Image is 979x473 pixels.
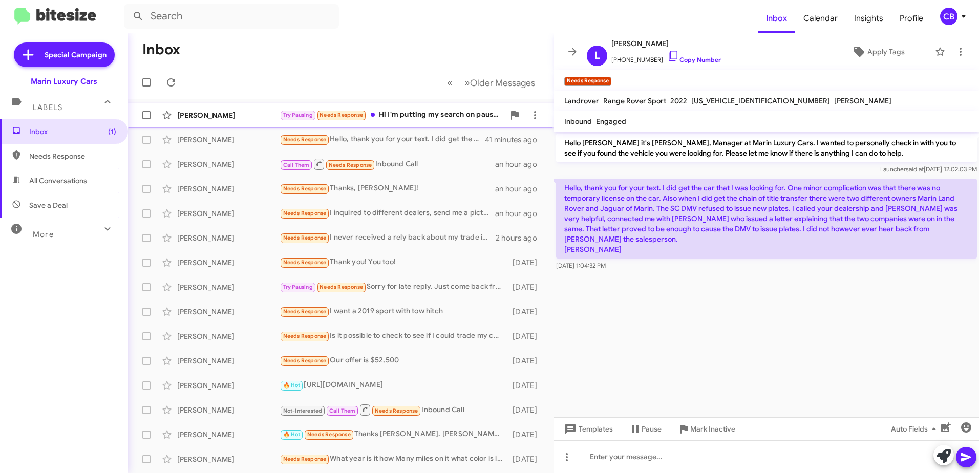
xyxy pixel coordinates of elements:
[508,331,545,341] div: [DATE]
[280,281,508,293] div: Sorry for late reply. Just come back from oversea. I am still considering, will let you know as s...
[464,76,470,89] span: »
[496,233,545,243] div: 2 hours ago
[883,420,948,438] button: Auto Fields
[283,185,327,192] span: Needs Response
[670,420,743,438] button: Mark Inactive
[177,257,280,268] div: [PERSON_NAME]
[283,284,313,290] span: Try Pausing
[280,134,485,145] div: Hello, thank you for your text. I did get the car that I was looking for. One minor complication ...
[556,262,606,269] span: [DATE] 1:04:32 PM
[556,134,977,162] p: Hello [PERSON_NAME] it's [PERSON_NAME], Manager at Marin Luxury Cars. I wanted to personally chec...
[447,76,453,89] span: «
[508,307,545,317] div: [DATE]
[177,429,280,440] div: [PERSON_NAME]
[177,331,280,341] div: [PERSON_NAME]
[29,126,116,137] span: Inbox
[283,456,327,462] span: Needs Response
[642,420,662,438] span: Pause
[320,284,363,290] span: Needs Response
[508,257,545,268] div: [DATE]
[562,420,613,438] span: Templates
[142,41,180,58] h1: Inbox
[880,165,977,173] span: Launcher [DATE] 12:02:03 PM
[283,210,327,217] span: Needs Response
[31,76,97,87] div: Marin Luxury Cars
[177,184,280,194] div: [PERSON_NAME]
[124,4,339,29] input: Search
[508,356,545,366] div: [DATE]
[280,355,508,367] div: Our offer is $52,500
[280,207,495,219] div: I inquired to different dealers, send me a picture..
[320,112,363,118] span: Needs Response
[891,420,940,438] span: Auto Fields
[441,72,541,93] nav: Page navigation example
[906,165,924,173] span: said at
[670,96,687,105] span: 2022
[594,48,600,64] span: L
[495,208,545,219] div: an hour ago
[283,407,323,414] span: Not-Interested
[795,4,846,33] a: Calendar
[485,135,545,145] div: 41 minutes ago
[834,96,891,105] span: [PERSON_NAME]
[495,184,545,194] div: an hour ago
[867,42,905,61] span: Apply Tags
[280,232,496,244] div: I never received a rely back about my trade in. So, I just bought one from somewhere else
[177,208,280,219] div: [PERSON_NAME]
[554,420,621,438] button: Templates
[931,8,968,25] button: CB
[45,50,107,60] span: Special Campaign
[177,405,280,415] div: [PERSON_NAME]
[283,333,327,339] span: Needs Response
[108,126,116,137] span: (1)
[564,117,592,126] span: Inbound
[283,308,327,315] span: Needs Response
[329,407,356,414] span: Call Them
[29,176,87,186] span: All Conversations
[280,256,508,268] div: Thank you! You too!
[280,183,495,195] div: Thanks, [PERSON_NAME]!
[177,159,280,169] div: [PERSON_NAME]
[758,4,795,33] a: Inbox
[29,151,116,161] span: Needs Response
[621,420,670,438] button: Pause
[690,420,735,438] span: Mark Inactive
[177,307,280,317] div: [PERSON_NAME]
[508,380,545,391] div: [DATE]
[441,72,459,93] button: Previous
[691,96,830,105] span: [US_VEHICLE_IDENTIFICATION_NUMBER]
[375,407,418,414] span: Needs Response
[283,259,327,266] span: Needs Response
[177,282,280,292] div: [PERSON_NAME]
[14,42,115,67] a: Special Campaign
[177,233,280,243] div: [PERSON_NAME]
[329,162,372,168] span: Needs Response
[280,379,508,391] div: [URL][DOMAIN_NAME]
[940,8,957,25] div: CB
[280,428,508,440] div: Thanks [PERSON_NAME]. [PERSON_NAME] has been very helpful. Love that Octa. Thinking through it [D...
[611,37,721,50] span: [PERSON_NAME]
[846,4,891,33] a: Insights
[283,357,327,364] span: Needs Response
[280,453,508,465] div: What year is it how Many miles on it what color is it?
[596,117,626,126] span: Engaged
[283,112,313,118] span: Try Pausing
[283,136,327,143] span: Needs Response
[177,454,280,464] div: [PERSON_NAME]
[280,403,508,416] div: Inbound Call
[177,356,280,366] div: [PERSON_NAME]
[508,454,545,464] div: [DATE]
[611,50,721,65] span: [PHONE_NUMBER]
[891,4,931,33] a: Profile
[280,109,504,121] div: Hi I'm putting my search on pause for now, will reach out when I'm ready thank you!
[508,282,545,292] div: [DATE]
[283,431,301,438] span: 🔥 Hot
[33,230,54,239] span: More
[280,158,495,170] div: Inbound Call
[495,159,545,169] div: an hour ago
[307,431,351,438] span: Needs Response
